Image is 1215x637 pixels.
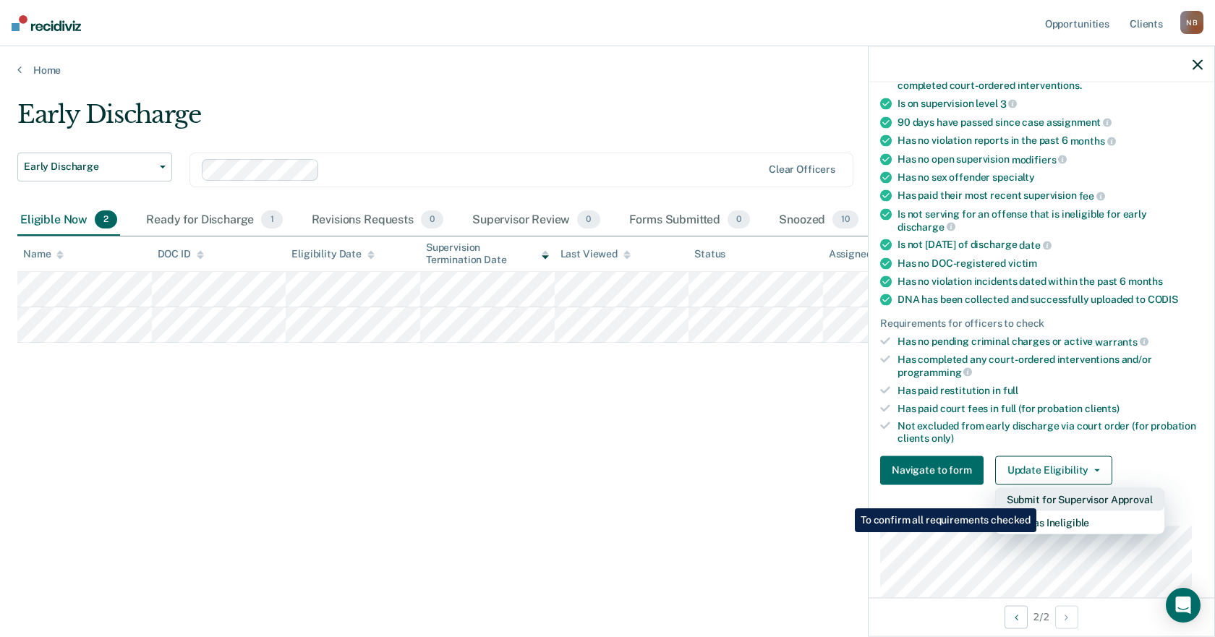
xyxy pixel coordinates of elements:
[995,456,1112,484] button: Update Eligibility
[898,221,955,232] span: discharge
[1005,605,1028,628] button: Previous Opportunity
[1085,402,1120,414] span: clients)
[880,508,1203,520] dt: Supervision
[832,210,858,229] span: 10
[158,248,204,260] div: DOC ID
[17,100,929,141] div: Early Discharge
[898,171,1203,184] div: Has no sex offender
[1095,335,1148,347] span: warrants
[992,171,1035,183] span: specialty
[1046,116,1112,128] span: assignment
[898,275,1203,287] div: Has no violation incidents dated within the past 6
[880,456,989,484] a: Navigate to form link
[1079,190,1105,202] span: fee
[626,205,754,236] div: Forms Submitted
[776,205,861,236] div: Snoozed
[309,205,446,236] div: Revisions Requests
[1003,384,1018,396] span: full
[12,15,81,31] img: Recidiviz
[829,248,897,260] div: Assigned to
[1055,605,1078,628] button: Next Opportunity
[95,210,117,229] span: 2
[17,205,120,236] div: Eligible Now
[1148,293,1178,304] span: CODIS
[261,210,282,229] span: 1
[898,257,1203,269] div: Has no DOC-registered
[1070,134,1116,146] span: months
[577,210,600,229] span: 0
[291,248,375,260] div: Eligibility Date
[880,456,984,484] button: Navigate to form
[898,208,1203,232] div: Is not serving for an offense that is ineligible for early
[143,205,285,236] div: Ready for Discharge
[898,153,1203,166] div: Has no open supervision
[880,317,1203,329] div: Requirements for officers to check
[898,402,1203,414] div: Has paid court fees in full (for probation
[898,420,1203,445] div: Not excluded from early discharge via court order (for probation clients
[24,161,154,173] span: Early Discharge
[1012,153,1067,165] span: modifiers
[17,64,1198,77] a: Home
[869,597,1214,636] div: 2 / 2
[728,210,750,229] span: 0
[995,510,1164,534] button: Mark as Ineligible
[898,97,1203,110] div: Is on supervision level
[898,293,1203,305] div: DNA has been collected and successfully uploaded to
[898,116,1203,129] div: 90 days have passed since case
[1128,275,1163,286] span: months
[421,210,443,229] span: 0
[769,163,835,176] div: Clear officers
[898,335,1203,348] div: Has no pending criminal charges or active
[694,248,725,260] div: Status
[469,205,603,236] div: Supervisor Review
[995,487,1164,510] button: Submit for Supervisor Approval
[898,189,1203,202] div: Has paid their most recent supervision
[898,239,1203,252] div: Is not [DATE] of discharge
[1166,588,1201,623] div: Open Intercom Messenger
[1019,239,1051,251] span: date
[898,384,1203,396] div: Has paid restitution in
[931,432,954,444] span: only)
[898,366,972,377] span: programming
[898,354,1203,378] div: Has completed any court-ordered interventions and/or
[426,241,549,266] div: Supervision Termination Date
[1000,98,1018,109] span: 3
[1180,11,1203,34] div: N B
[1008,257,1037,268] span: victim
[23,248,64,260] div: Name
[560,248,631,260] div: Last Viewed
[898,134,1203,148] div: Has no violation reports in the past 6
